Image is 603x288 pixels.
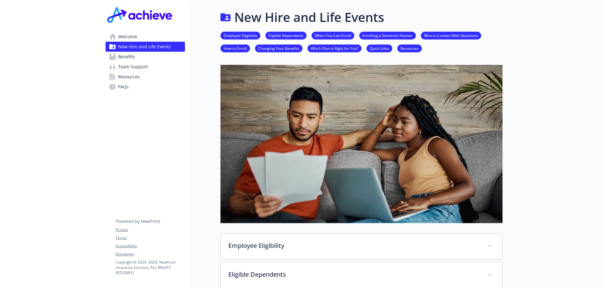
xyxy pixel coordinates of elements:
[221,262,502,288] div: Eligible Dependents
[220,45,250,51] a: How to Enroll
[220,32,260,38] a: Employee Eligibility
[367,45,392,51] a: Quick Links
[116,243,185,249] a: Accessibility
[234,8,384,27] h1: New Hire and Life Events
[118,52,135,62] span: Benefits
[116,251,185,257] a: Disclaimer
[106,42,185,52] a: New Hire and Life Events
[220,65,503,223] img: new hire page banner
[118,42,171,52] span: New Hire and Life Events
[307,45,361,51] a: Which Plan is Right for You?
[255,45,302,51] a: Changing Your Benefits
[118,62,148,72] span: Team Support
[116,235,185,241] a: Terms
[221,233,502,259] div: Employee Eligibility
[265,32,307,38] a: Eligible Dependents
[118,32,137,42] span: Welcome
[118,72,140,82] span: Resources
[116,227,185,233] a: Privacy
[312,32,354,38] a: When You Can Enroll
[228,241,480,250] p: Employee Eligibility
[359,32,416,38] a: Enrolling a Domestic Partner
[106,62,185,72] a: Team Support
[421,32,481,38] a: Who to Contact With Questions
[118,82,129,92] span: FAQs
[106,52,185,62] a: Benefits
[116,259,185,275] p: Copyright © 2024 - 2025 , Newfront Insurance Services, ALL RIGHTS RESERVED
[106,72,185,82] a: Resources
[106,82,185,92] a: FAQs
[228,270,480,279] p: Eligible Dependents
[106,32,185,42] a: Welcome
[397,45,422,51] a: Resources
